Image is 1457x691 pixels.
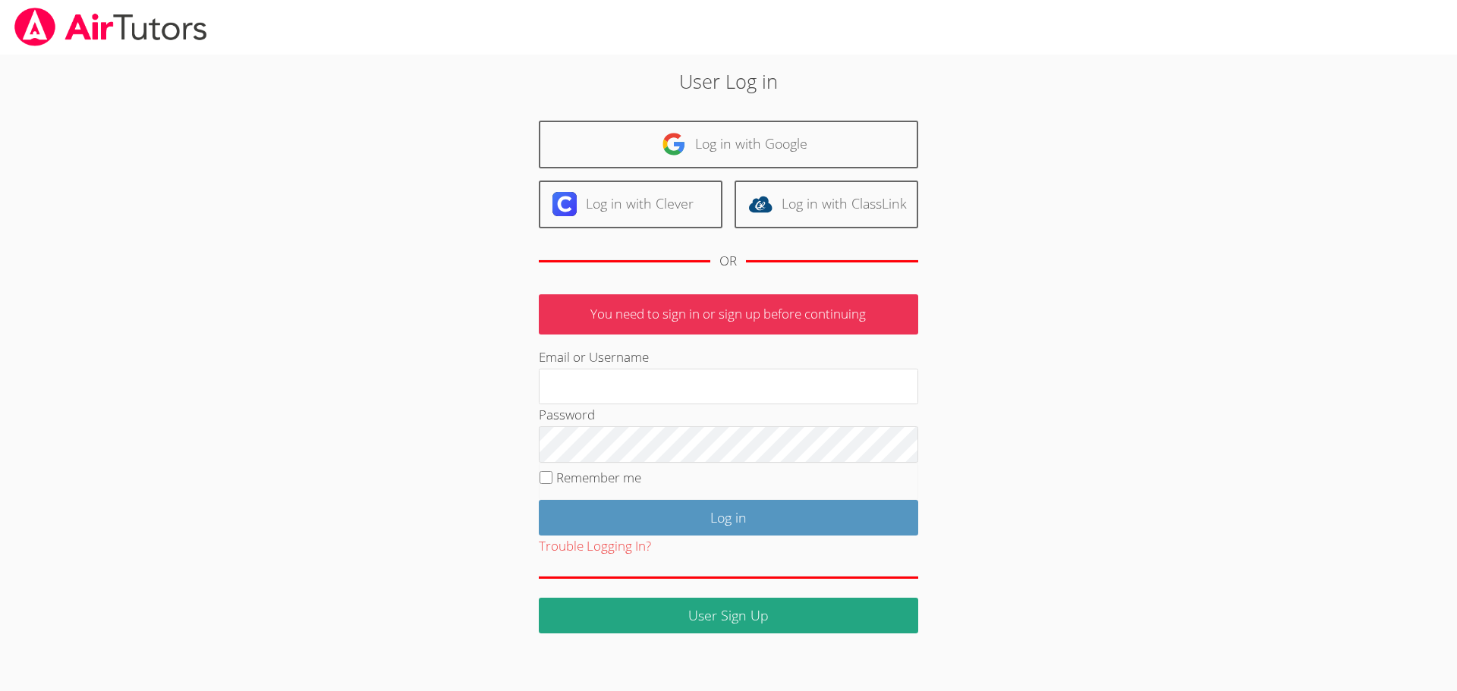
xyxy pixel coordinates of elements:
button: Trouble Logging In? [539,536,651,558]
img: airtutors_banner-c4298cdbf04f3fff15de1276eac7730deb9818008684d7c2e4769d2f7ddbe033.png [13,8,209,46]
img: clever-logo-6eab21bc6e7a338710f1a6ff85c0baf02591cd810cc4098c63d3a4b26e2feb20.svg [552,192,577,216]
label: Email or Username [539,348,649,366]
img: classlink-logo-d6bb404cc1216ec64c9a2012d9dc4662098be43eaf13dc465df04b49fa7ab582.svg [748,192,773,216]
input: Log in [539,500,918,536]
label: Remember me [556,469,641,486]
img: google-logo-50288ca7cdecda66e5e0955fdab243c47b7ad437acaf1139b6f446037453330a.svg [662,132,686,156]
a: Log in with Google [539,121,918,168]
h2: User Log in [335,67,1122,96]
a: Log in with Clever [539,181,722,228]
a: Log in with ClassLink [735,181,918,228]
div: OR [719,250,737,272]
a: User Sign Up [539,598,918,633]
label: Password [539,406,595,423]
p: You need to sign in or sign up before continuing [539,294,918,335]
